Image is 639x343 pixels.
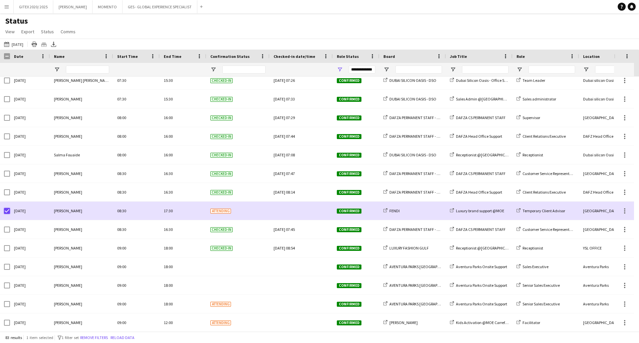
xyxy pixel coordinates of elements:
span: Confirmed [337,134,361,139]
a: Aventura Parks Onsite Support [450,264,507,269]
div: 18:00 [160,239,206,257]
div: 08:30 [113,202,160,220]
span: [PERSON_NAME] [54,283,82,288]
span: Temporary Client Advisor [523,208,565,213]
span: Location [583,54,600,59]
span: Checked-in [210,78,233,83]
a: Facilitator [517,320,540,325]
div: [DATE] [10,146,50,164]
span: [PERSON_NAME] [389,320,418,325]
span: Receptionist @[GEOGRAPHIC_DATA] [456,246,518,251]
span: Client Relations Executive [523,190,566,195]
span: Job Title [450,54,467,59]
a: LUXURY FASHION GULF [383,246,429,251]
input: Name Filter Input [66,66,109,74]
div: 16:00 [160,108,206,127]
span: [PERSON_NAME] [54,246,82,251]
span: [PERSON_NAME] [54,171,82,176]
div: [DATE] 07:44 [274,127,329,145]
input: Board Filter Input [395,66,442,74]
span: Confirmed [337,227,361,232]
app-action-btn: Crew files as ZIP [40,40,48,48]
a: Aventura Parks Onsite Support [450,283,507,288]
div: 07:30 [113,71,160,89]
a: Status [38,27,57,36]
a: Comms [58,27,78,36]
span: DAFZA CS PERMANENT STAFF [456,227,506,232]
span: FENDI [389,208,400,213]
span: Receptionist @[GEOGRAPHIC_DATA] [456,152,518,157]
div: 08:00 [113,146,160,164]
span: Name [54,54,65,59]
span: [PERSON_NAME] [54,227,82,232]
span: Checked-in date/time [274,54,315,59]
span: Customer Service Representative [523,171,578,176]
div: 16:30 [160,220,206,239]
span: [PERSON_NAME] [54,96,82,101]
span: DUBAI SILICON OASIS - DSO [389,96,436,101]
span: Export [21,29,34,35]
span: Aventura Parks Onsite Support [456,283,507,288]
span: DUBAI SILICON OASIS - DSO [389,152,436,157]
span: Attending [210,302,231,307]
span: [PERSON_NAME] [54,208,82,213]
div: 16:00 [160,127,206,145]
span: Checked-in [210,190,233,195]
span: [PERSON_NAME] [PERSON_NAME] [54,78,111,83]
span: [PERSON_NAME] [54,264,82,269]
span: Kids Activation @MOE Carrefour [456,320,511,325]
span: Checked-in [210,153,233,158]
a: DAFZA CS PERMANENT STAFF [450,171,506,176]
div: 17:30 [160,202,206,220]
div: [DATE] 07:33 [274,90,329,108]
span: Supervisor [523,115,540,120]
button: [DATE] [3,40,25,48]
div: 08:00 [113,127,160,145]
a: Senior Sales Executive [517,283,560,288]
a: DAFZA PERMANENT STAFF - 2019/2025 [383,227,454,232]
a: DAFZA PERMANENT STAFF - 2019/2025 [383,115,454,120]
span: 1 filter set [62,335,79,340]
span: Checked-in [210,134,233,139]
div: 12:00 [160,313,206,332]
a: Temporary Client Advisor [517,208,565,213]
a: Luxury brand support @MOE [450,208,504,213]
app-action-btn: Export XLSX [50,40,58,48]
a: Export [19,27,37,36]
a: Sales Admin @[GEOGRAPHIC_DATA] [GEOGRAPHIC_DATA] [450,96,555,101]
a: DAFZA PERMANENT STAFF - 2019/2025 [383,190,454,195]
span: Customer Service Representative [523,227,578,232]
span: AVENTURA PARKS [GEOGRAPHIC_DATA] [389,283,456,288]
div: [DATE] [10,220,50,239]
span: Receptionist [523,246,543,251]
span: Facilitator [523,320,540,325]
input: Role Filter Input [529,66,575,74]
a: Receptionist [517,246,543,251]
span: [PERSON_NAME] [54,134,82,139]
a: DAFZA Head Office Support [450,190,502,195]
span: [PERSON_NAME] [54,301,82,306]
a: Senior Sales Executive [517,301,560,306]
div: [DATE] [10,202,50,220]
button: GES - GLOBAL EXPERIENCE SPECIALIST [122,0,197,13]
div: 15:30 [160,90,206,108]
span: Confirmation Status [210,54,250,59]
span: AVENTURA PARKS [GEOGRAPHIC_DATA] [389,264,456,269]
span: DAFZA PERMANENT STAFF - 2019/2025 [389,115,454,120]
div: [DATE] 08:14 [274,183,329,201]
span: DAFZA PERMANENT STAFF - 2019/2025 [389,227,454,232]
input: Job Title Filter Input [462,66,509,74]
div: [DATE] [10,313,50,332]
div: 16:00 [160,146,206,164]
span: Senior Sales Executive [523,301,560,306]
span: Receptionist [523,152,543,157]
div: [DATE] [10,164,50,183]
div: 09:00 [113,313,160,332]
a: DAFZA CS PERMANENT STAFF [450,227,506,232]
a: DAFZA PERMANENT STAFF - 2019/2025 [383,134,454,139]
span: Sales Admin @[GEOGRAPHIC_DATA] [GEOGRAPHIC_DATA] [456,96,555,101]
div: [DATE] [10,295,50,313]
a: FENDI [383,208,400,213]
div: 18:00 [160,257,206,276]
span: Checked-in [210,246,233,251]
